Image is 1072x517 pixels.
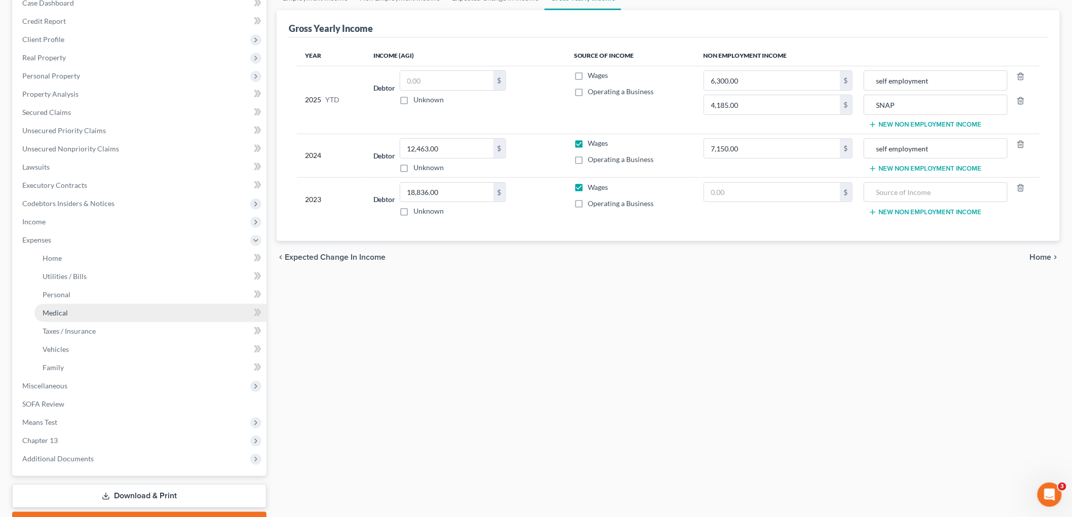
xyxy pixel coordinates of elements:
input: 0.00 [704,95,840,114]
div: $ [493,183,506,202]
span: Medical [43,308,68,317]
iframe: Intercom live chat [1038,483,1062,507]
label: Debtor [373,194,396,205]
input: 0.00 [704,139,840,158]
input: 0.00 [400,183,493,202]
span: Client Profile [22,35,64,44]
a: Unsecured Priority Claims [14,122,266,140]
span: Real Property [22,53,66,62]
span: Taxes / Insurance [43,327,96,335]
span: Chapter 13 [22,436,58,445]
a: Personal [34,286,266,304]
span: Miscellaneous [22,381,67,390]
span: Operating a Business [588,87,654,96]
a: Executory Contracts [14,176,266,194]
div: $ [840,183,852,202]
th: Year [297,46,365,66]
span: 3 [1058,483,1066,491]
a: Secured Claims [14,103,266,122]
label: Debtor [373,150,396,161]
span: Executory Contracts [22,181,87,189]
a: Download & Print [12,484,266,508]
input: 0.00 [400,139,493,158]
div: $ [493,71,506,90]
button: Home chevron_right [1030,253,1060,261]
span: Expected Change in Income [285,253,386,261]
label: Debtor [373,83,396,93]
span: Family [43,363,64,372]
label: Unknown [414,206,444,216]
span: Income [22,217,46,226]
label: Unknown [414,163,444,173]
span: Personal [43,290,70,299]
div: 2024 [305,138,357,173]
span: Unsecured Priority Claims [22,126,106,135]
div: $ [840,139,852,158]
i: chevron_right [1052,253,1060,261]
input: Source of Income [869,71,1002,90]
span: Expenses [22,235,51,244]
button: New Non Employment Income [869,208,982,216]
span: Unsecured Nonpriority Claims [22,144,119,153]
div: $ [840,95,852,114]
a: Utilities / Bills [34,267,266,286]
div: $ [840,71,852,90]
a: Unsecured Nonpriority Claims [14,140,266,158]
a: Family [34,359,266,377]
input: Source of Income [869,139,1002,158]
div: Gross Yearly Income [289,22,373,34]
label: Unknown [414,95,444,105]
input: 0.00 [704,183,840,202]
span: Wages [588,139,608,147]
button: New Non Employment Income [869,165,982,173]
span: Additional Documents [22,454,94,463]
span: Means Test [22,418,57,426]
span: Personal Property [22,71,80,80]
span: YTD [325,95,339,105]
a: Taxes / Insurance [34,322,266,340]
a: SOFA Review [14,395,266,413]
input: 0.00 [400,71,493,90]
a: Medical [34,304,266,322]
th: Income (AGI) [365,46,566,66]
span: Home [43,254,62,262]
span: Utilities / Bills [43,272,87,281]
input: Source of Income [869,183,1002,202]
input: Source of Income [869,95,1002,114]
span: Home [1030,253,1052,261]
a: Home [34,249,266,267]
input: 0.00 [704,71,840,90]
a: Credit Report [14,12,266,30]
a: Vehicles [34,340,266,359]
button: New Non Employment Income [869,121,982,129]
span: Credit Report [22,17,66,25]
span: Lawsuits [22,163,50,171]
a: Lawsuits [14,158,266,176]
div: 2023 [305,182,357,217]
a: Property Analysis [14,85,266,103]
i: chevron_left [277,253,285,261]
span: Operating a Business [588,155,654,164]
span: SOFA Review [22,400,64,408]
th: Non Employment Income [696,46,1040,66]
div: 2025 [305,70,357,129]
span: Vehicles [43,345,69,353]
span: Operating a Business [588,199,654,208]
button: chevron_left Expected Change in Income [277,253,386,261]
span: Property Analysis [22,90,79,98]
span: Wages [588,183,608,191]
span: Wages [588,71,608,79]
span: Codebtors Insiders & Notices [22,199,114,208]
span: Secured Claims [22,108,71,116]
div: $ [493,139,506,158]
th: Source of Income [566,46,696,66]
